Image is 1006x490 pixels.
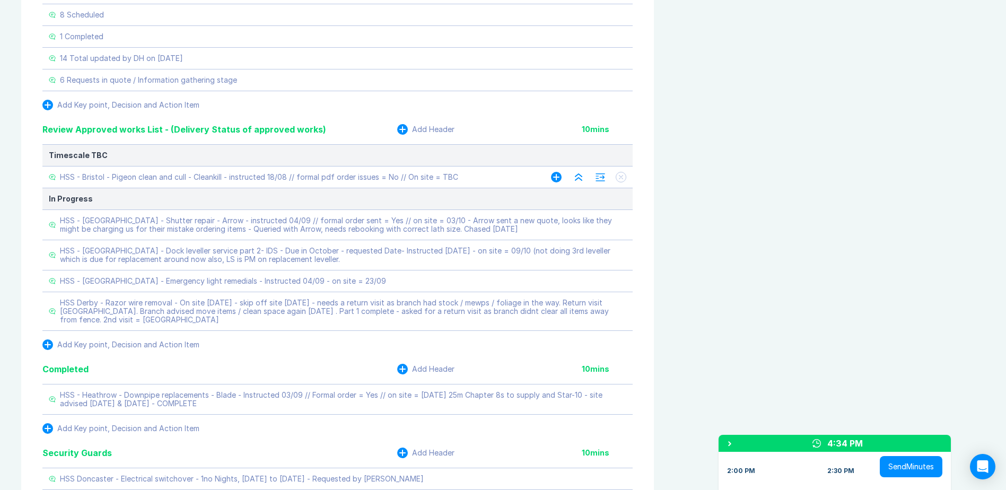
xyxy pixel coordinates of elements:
div: Completed [42,363,89,375]
div: Add Key point, Decision and Action Item [57,101,199,109]
button: Add Header [397,448,454,458]
div: 4:34 PM [827,437,863,450]
div: 14 Total updated by DH on [DATE] [60,54,183,63]
div: Add Header [412,449,454,457]
div: 10 mins [582,365,633,373]
button: Add Key point, Decision and Action Item [42,100,199,110]
div: HSS - [GEOGRAPHIC_DATA] - Dock leveller service part 2- IDS - Due in October - requested Date- In... [60,247,626,264]
button: Add Header [397,364,454,374]
div: HSS - Bristol - Pigeon clean and cull - Cleankill - instructed 18/08 // formal pdf order issues =... [60,173,458,181]
div: Review Approved works List - (Delivery Status of approved works) [42,123,326,136]
button: Add Key point, Decision and Action Item [42,423,199,434]
div: Add Header [412,125,454,134]
div: Add Key point, Decision and Action Item [57,340,199,349]
div: 10 mins [582,449,633,457]
div: HSS Doncaster - Electrical switchover - 1no Nights, [DATE] to [DATE] - Requested by [PERSON_NAME] [60,475,424,483]
div: HSS - [GEOGRAPHIC_DATA] - Shutter repair - Arrow - instructed 04/09 // formal order sent = Yes //... [60,216,626,233]
div: Add Header [412,365,454,373]
div: Open Intercom Messenger [970,454,995,479]
div: 10 mins [582,125,633,134]
div: 2:00 PM [727,467,755,475]
div: Timescale TBC [49,151,626,160]
button: SendMinutes [880,456,942,477]
div: Security Guards [42,447,112,459]
div: In Progress [49,195,626,203]
button: Add Header [397,124,454,135]
div: 8 Scheduled [60,11,104,19]
div: 6 Requests in quote / Information gathering stage [60,76,237,84]
div: Add Key point, Decision and Action Item [57,424,199,433]
div: 1 Completed [60,32,103,41]
div: HSS - [GEOGRAPHIC_DATA] - Emergency light remedials - Instructed 04/09 - on site = 23/09 [60,277,386,285]
div: HSS Derby - Razor wire removal - On site [DATE] - skip off site [DATE] - needs a return visit as ... [60,299,626,324]
div: 2:30 PM [827,467,854,475]
button: Add Key point, Decision and Action Item [42,339,199,350]
div: HSS - Heathrow - Downpipe replacements - Blade - Instructed 03/09 // Formal order = Yes // on sit... [60,391,626,408]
